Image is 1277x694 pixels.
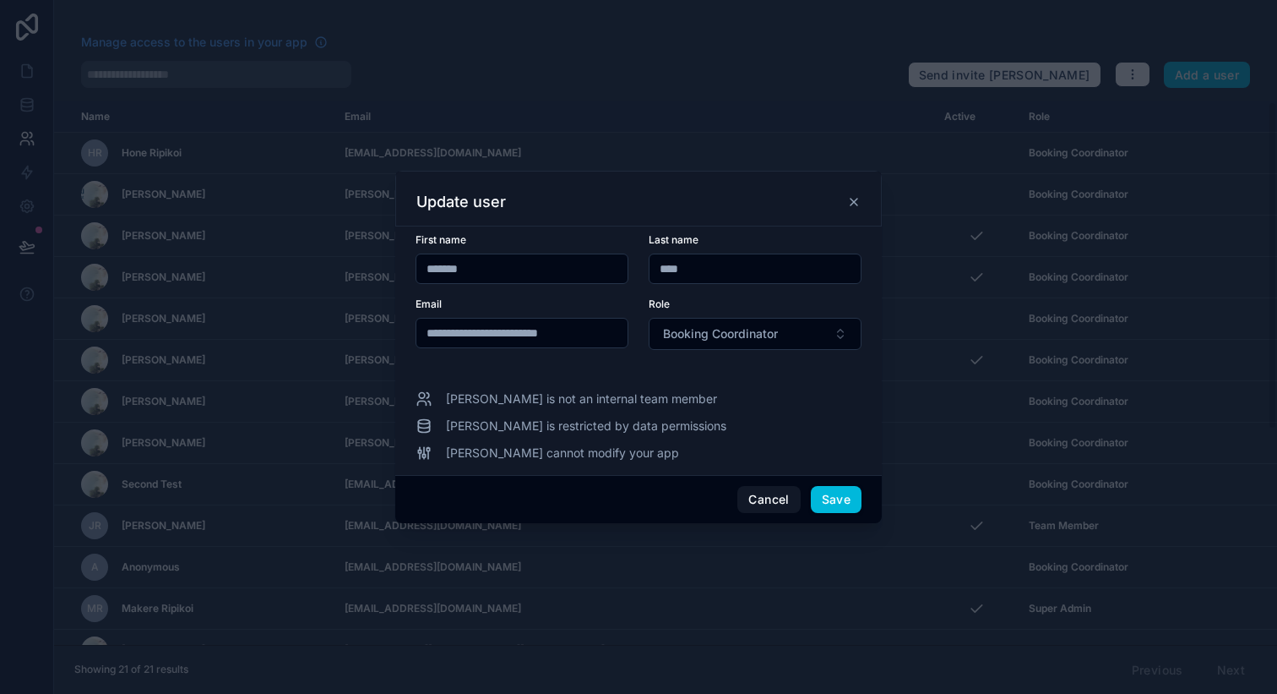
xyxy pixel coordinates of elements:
[416,192,506,212] h3: Update user
[446,391,717,407] span: [PERSON_NAME] is not an internal team member
[416,233,466,246] span: First name
[446,418,726,434] span: [PERSON_NAME] is restricted by data permissions
[663,325,778,342] span: Booking Coordinator
[446,445,679,462] span: [PERSON_NAME] cannot modify your app
[416,298,442,310] span: Email
[649,298,670,310] span: Role
[811,486,861,513] button: Save
[649,233,698,246] span: Last name
[649,318,861,350] button: Select Button
[737,486,800,513] button: Cancel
